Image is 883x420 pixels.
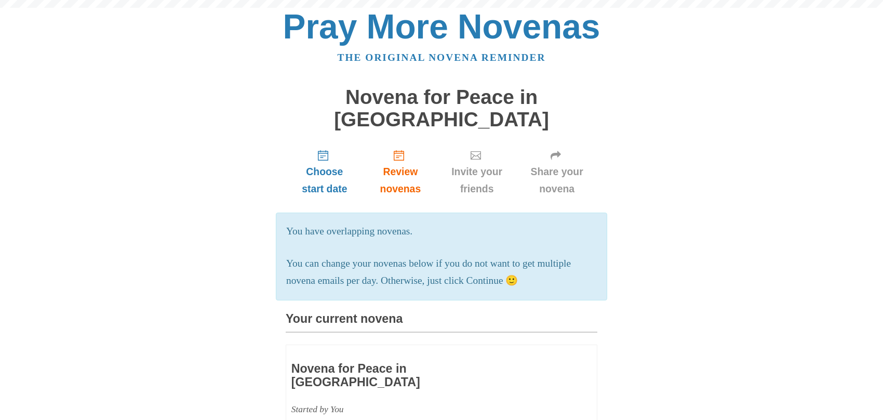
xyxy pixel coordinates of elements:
a: Invite your friends [437,141,516,203]
a: Pray More Novenas [283,7,600,46]
span: Invite your friends [448,163,506,198]
p: You have overlapping novenas. [286,223,597,240]
a: Choose start date [286,141,364,203]
a: Share your novena [516,141,597,203]
a: The original novena reminder [338,52,546,63]
div: Started by You [291,401,531,418]
a: Review novenas [364,141,437,203]
span: Share your novena [527,163,587,198]
h1: Novena for Peace in [GEOGRAPHIC_DATA] [286,86,597,130]
p: You can change your novenas below if you do not want to get multiple novena emails per day. Other... [286,255,597,290]
h3: Your current novena [286,312,597,333]
span: Review novenas [374,163,427,198]
h3: Novena for Peace in [GEOGRAPHIC_DATA] [291,362,531,389]
span: Choose start date [296,163,353,198]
